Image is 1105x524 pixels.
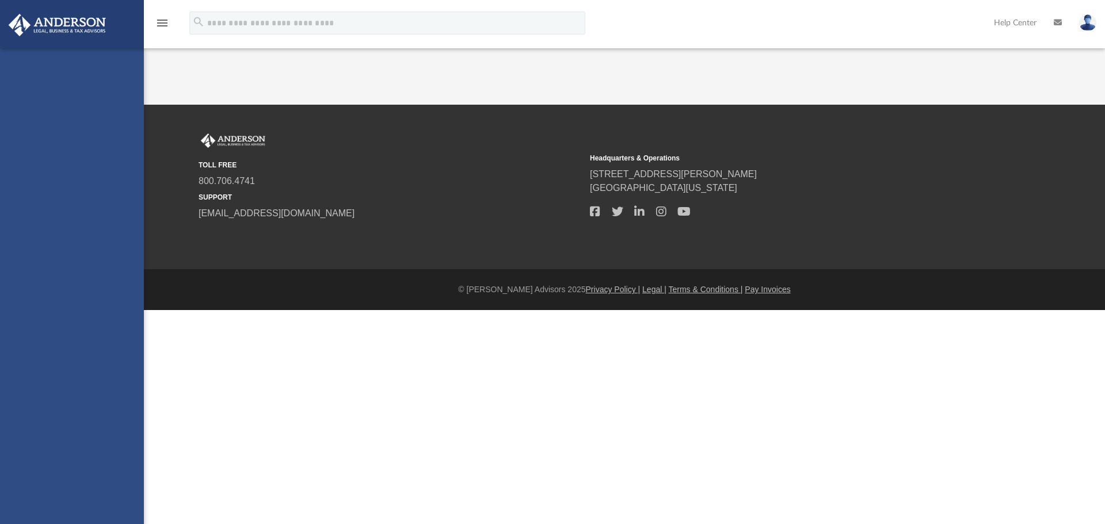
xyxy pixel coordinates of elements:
a: Privacy Policy | [586,285,641,294]
a: menu [155,22,169,30]
i: search [192,16,205,28]
img: User Pic [1079,14,1096,31]
i: menu [155,16,169,30]
a: Legal | [642,285,666,294]
a: [GEOGRAPHIC_DATA][US_STATE] [590,183,737,193]
img: Anderson Advisors Platinum Portal [199,133,268,148]
a: [STREET_ADDRESS][PERSON_NAME] [590,169,757,179]
a: Pay Invoices [745,285,790,294]
img: Anderson Advisors Platinum Portal [5,14,109,36]
small: SUPPORT [199,192,582,202]
a: Terms & Conditions | [669,285,743,294]
small: TOLL FREE [199,160,582,170]
div: © [PERSON_NAME] Advisors 2025 [144,284,1105,296]
a: 800.706.4741 [199,176,255,186]
a: [EMAIL_ADDRESS][DOMAIN_NAME] [199,208,355,218]
small: Headquarters & Operations [590,153,973,163]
